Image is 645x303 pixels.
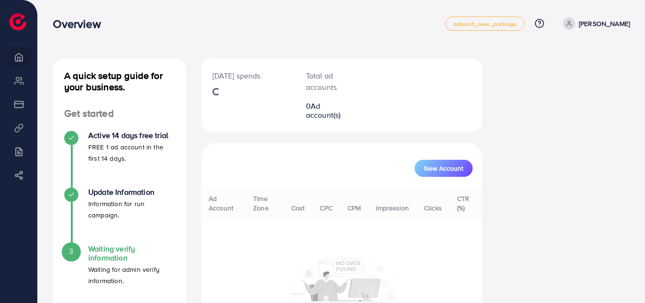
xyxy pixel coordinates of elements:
li: Active 14 days free trial [53,131,186,188]
img: logo [9,13,26,30]
h4: A quick setup guide for your business. [53,70,186,93]
h4: Get started [53,108,186,120]
li: Waiting verify information [53,244,186,301]
p: [DATE] spends [212,70,283,81]
span: New Account [424,165,463,172]
h3: Overview [53,17,108,31]
p: [PERSON_NAME] [579,18,630,29]
a: adreach_new_package [445,17,525,31]
span: 3 [69,246,73,257]
p: Information for run campaign. [88,198,175,221]
h2: 0 [306,102,354,120]
h4: Active 14 days free trial [88,131,175,140]
button: New Account [415,160,473,177]
a: [PERSON_NAME] [559,17,630,30]
h4: Waiting verify information [88,244,175,262]
li: Update Information [53,188,186,244]
span: Ad account(s) [306,101,341,120]
span: adreach_new_package [453,21,517,27]
h4: Update Information [88,188,175,197]
p: FREE 1 ad account in the first 14 days. [88,141,175,164]
p: Waiting for admin verify information. [88,264,175,286]
p: Total ad accounts [306,70,354,93]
